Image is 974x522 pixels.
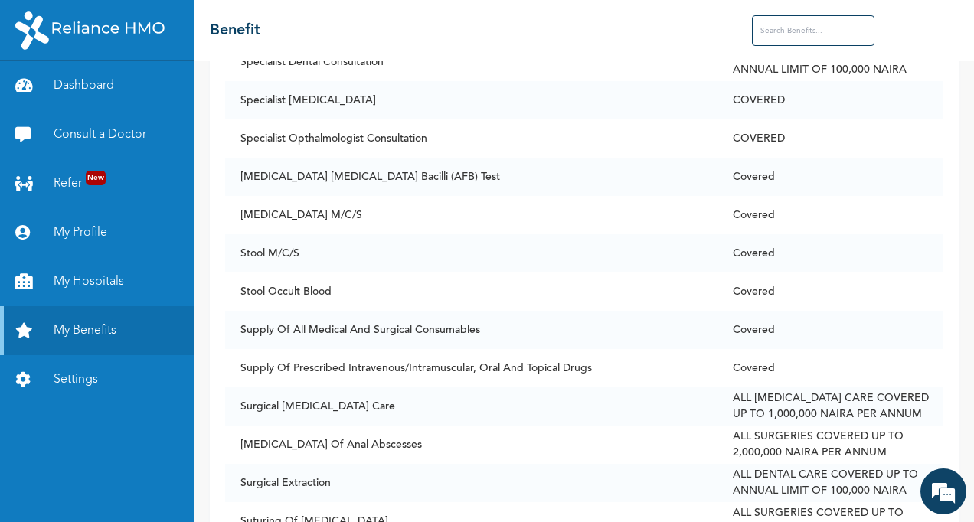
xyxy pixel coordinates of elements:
td: [MEDICAL_DATA] M/C/S [225,196,717,234]
td: Supply Of All Medical And Surgical Consumables [225,311,717,349]
td: COVERED [717,119,943,158]
span: Conversation [8,468,150,478]
td: Stool Occult Blood [225,272,717,311]
textarea: Type your message and hit 'Enter' [8,387,292,441]
td: Covered [717,196,943,234]
td: ALL SURGERIES COVERED UP TO 2,000,000 NAIRA PER ANNUM [717,426,943,464]
div: Chat with us now [80,86,257,106]
td: Covered [717,349,943,387]
td: [MEDICAL_DATA] Of Anal Abscesses [225,426,717,464]
td: Stool M/C/S [225,234,717,272]
td: Specialist [MEDICAL_DATA] [225,81,717,119]
h2: Benefit [210,19,260,42]
td: Covered [717,272,943,311]
td: Specialist Dental Consultation [225,43,717,81]
span: New [86,171,106,185]
span: We're online! [89,178,211,332]
div: FAQs [150,441,293,488]
div: Minimize live chat window [251,8,288,44]
td: Covered [717,158,943,196]
td: Covered [717,311,943,349]
td: Surgical [MEDICAL_DATA] Care [225,387,717,426]
td: ALL [MEDICAL_DATA] CARE COVERED UP TO 1,000,000 NAIRA PER ANNUM [717,387,943,426]
img: RelianceHMO's Logo [15,11,165,50]
td: Supply Of Prescribed Intravenous/Intramuscular, Oral And Topical Drugs [225,349,717,387]
td: Surgical Extraction [225,464,717,502]
td: COVERED [717,81,943,119]
td: ALL DENTAL CARE COVERED UP TO ANNUAL LIMIT OF 100,000 NAIRA [717,43,943,81]
td: Covered [717,234,943,272]
td: [MEDICAL_DATA] [MEDICAL_DATA] Bacilli (AFB) Test [225,158,717,196]
input: Search Benefits... [752,15,874,46]
img: d_794563401_company_1708531726252_794563401 [28,77,62,115]
td: Specialist Opthalmologist Consultation [225,119,717,158]
td: ALL DENTAL CARE COVERED UP TO ANNUAL LIMIT OF 100,000 NAIRA [717,464,943,502]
